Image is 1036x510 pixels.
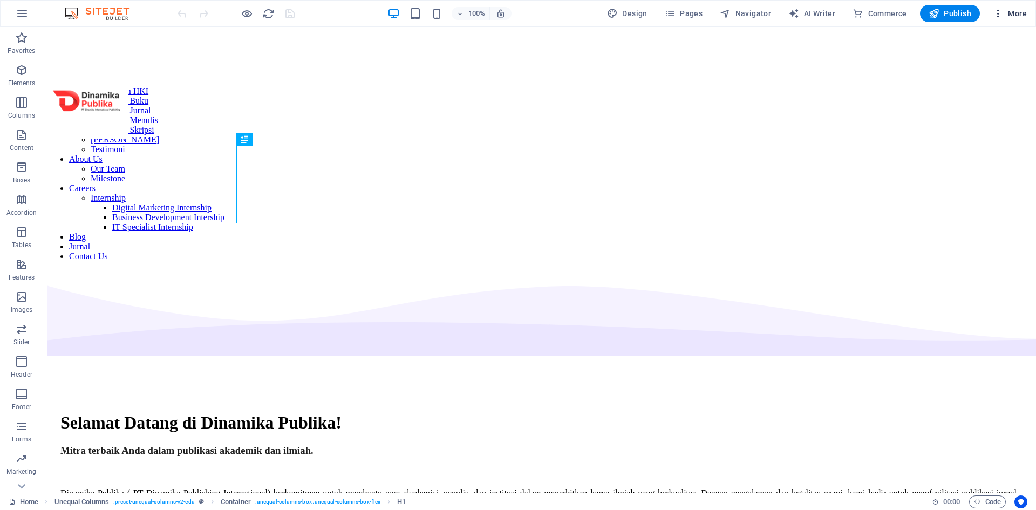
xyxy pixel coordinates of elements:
[113,495,195,508] span: . preset-unequal-columns-v2-edu
[11,305,33,314] p: Images
[468,7,485,20] h6: 100%
[452,7,490,20] button: 100%
[397,495,406,508] span: Click to select. Double-click to edit
[12,435,31,444] p: Forms
[262,8,275,20] i: Reload page
[660,5,707,22] button: Pages
[6,467,36,476] p: Marketing
[853,8,907,19] span: Commerce
[240,7,253,20] button: Click here to leave preview mode and continue editing
[993,8,1027,19] span: More
[603,5,652,22] button: Design
[932,495,960,508] h6: Session time
[848,5,911,22] button: Commerce
[788,8,835,19] span: AI Writer
[1014,495,1027,508] button: Usercentrics
[603,5,652,22] div: Design (Ctrl+Alt+Y)
[715,5,775,22] button: Navigator
[8,111,35,120] p: Columns
[199,499,204,505] i: This element is a customizable preset
[255,495,380,508] span: . unequal-columns-box .unequal-columns-box-flex
[6,208,37,217] p: Accordion
[943,495,960,508] span: 00 00
[12,241,31,249] p: Tables
[12,403,31,411] p: Footer
[13,338,30,346] p: Slider
[221,495,251,508] span: Click to select. Double-click to edit
[720,8,771,19] span: Navigator
[262,7,275,20] button: reload
[496,9,506,18] i: On resize automatically adjust zoom level to fit chosen device.
[8,46,35,55] p: Favorites
[969,495,1006,508] button: Code
[54,495,109,508] span: Click to select. Double-click to edit
[920,5,980,22] button: Publish
[929,8,971,19] span: Publish
[974,495,1001,508] span: Code
[8,79,36,87] p: Elements
[10,144,33,152] p: Content
[11,370,32,379] p: Header
[13,176,31,185] p: Boxes
[9,495,38,508] a: Click to cancel selection. Double-click to open Pages
[665,8,703,19] span: Pages
[784,5,840,22] button: AI Writer
[989,5,1031,22] button: More
[54,495,406,508] nav: breadcrumb
[62,7,143,20] img: Editor Logo
[951,498,952,506] span: :
[607,8,647,19] span: Design
[9,273,35,282] p: Features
